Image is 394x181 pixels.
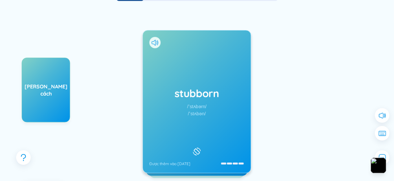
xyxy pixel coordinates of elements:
[22,83,70,97] div: [PERSON_NAME] cách
[19,153,27,162] span: question
[149,161,190,166] div: Được thêm vào [DATE]
[16,150,31,165] button: question
[149,86,244,100] h1: stubborn
[188,110,206,117] div: /ˈstʌbən/
[187,103,207,110] div: /ˈstʌbərn/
